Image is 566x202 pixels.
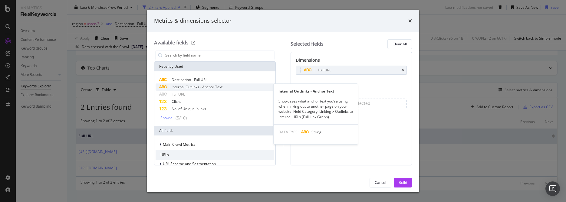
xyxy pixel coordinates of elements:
[278,129,298,135] span: DATA TYPE:
[154,62,275,71] div: Recently Used
[172,92,185,97] span: Full URL
[160,116,174,120] div: Show all
[156,150,274,160] div: URLs
[291,41,324,47] div: Selected fields
[375,180,386,185] div: Cancel
[370,178,391,187] button: Cancel
[296,66,407,75] div: Full URLtimes
[154,39,189,46] div: Available fields
[172,106,206,111] span: No. of Unique Inlinks
[545,181,560,196] div: Open Intercom Messenger
[274,99,358,119] div: Showcases what anchor text you're using when linking out to another page on your website. Field C...
[165,51,274,60] input: Search by field name
[401,68,404,72] div: times
[147,10,419,192] div: modal
[163,161,216,166] span: URL Scheme and Segmentation
[172,99,181,104] span: Clicks
[154,17,232,25] div: Metrics & dimensions selector
[172,84,222,90] span: Internal Outlinks - Anchor Text
[394,178,412,187] button: Build
[274,89,358,94] div: Internal Outlinks - Anchor Text
[311,129,321,135] span: String
[163,142,196,147] span: Main Crawl Metrics
[393,41,407,47] div: Clear All
[387,39,412,49] button: Clear All
[154,126,275,135] div: All fields
[172,77,207,82] span: Destination - Full URL
[399,180,407,185] div: Build
[318,67,331,73] div: Full URL
[296,57,407,66] div: Dimensions
[408,17,412,25] div: times
[174,115,187,121] div: ( 5 / 10 )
